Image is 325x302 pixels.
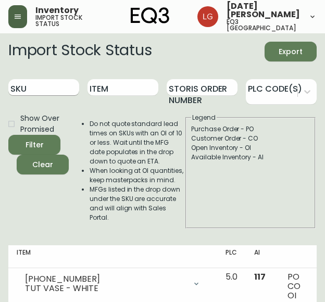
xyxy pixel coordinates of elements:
h2: Import Stock Status [8,42,152,61]
div: TUT VASE - WHITE [25,284,186,293]
div: Available Inventory - AI [191,153,310,162]
span: OI [287,290,296,301]
span: Export [273,45,308,58]
span: Clear [25,158,60,171]
h5: import stock status [35,15,95,27]
li: When looking at OI quantities, keep masterpacks in mind. [90,166,184,185]
button: Clear [17,155,69,174]
span: [DATE][PERSON_NAME] [227,2,300,19]
img: logo [131,7,169,24]
li: Do not quote standard lead times on SKUs with an OI of 10 or less. Wait until the MFG date popula... [90,119,184,166]
div: [PHONE_NUMBER] [25,274,186,284]
div: Customer Order - CO [191,134,310,143]
span: Show Over Promised [20,113,60,135]
li: MFGs listed in the drop down under the SKU are accurate and will align with Sales Portal. [90,185,184,222]
th: Item [8,245,217,268]
legend: Legend [191,113,217,122]
th: PLC [217,245,246,268]
img: 2638f148bab13be18035375ceda1d187 [197,6,218,27]
div: Purchase Order - PO [191,124,310,134]
th: AI [246,245,279,268]
span: 117 [254,271,266,283]
h5: eq3 [GEOGRAPHIC_DATA] [227,19,300,31]
div: Filter [26,139,44,152]
div: Open Inventory - OI [191,143,310,153]
button: Filter [8,135,60,155]
span: Inventory [35,6,79,15]
div: PO CO [287,272,301,300]
button: Export [265,42,317,61]
div: [PHONE_NUMBER]TUT VASE - WHITE [17,272,209,295]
